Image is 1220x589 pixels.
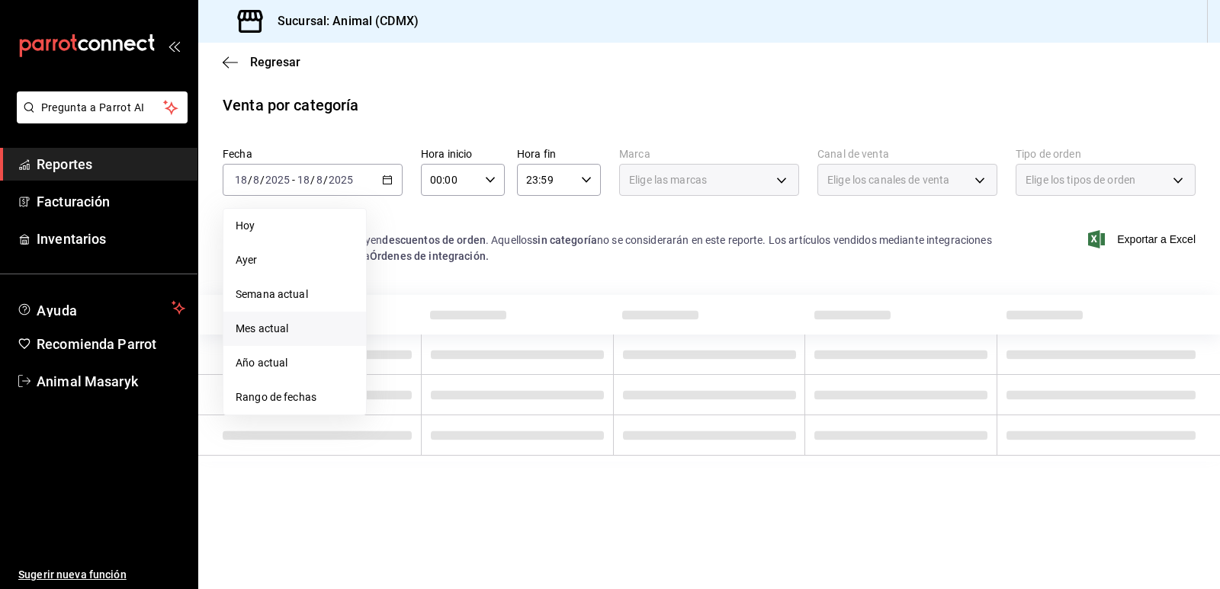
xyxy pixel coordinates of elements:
span: Pregunta a Parrot AI [41,100,164,116]
button: open_drawer_menu [168,40,180,52]
label: Marca [619,149,799,159]
label: Hora inicio [421,149,505,159]
h3: Sucursal: Animal (CDMX) [265,12,419,30]
span: Hoy [236,218,354,234]
button: Pregunta a Parrot AI [17,91,188,123]
span: Animal Masaryk [37,371,185,392]
input: -- [252,174,260,186]
span: Mes actual [236,321,354,337]
span: Recomienda Parrot [37,334,185,354]
div: Los artículos listados no incluyen . Aquellos no se considerarán en este reporte. Los artículos v... [223,232,997,264]
span: Año actual [236,355,354,371]
button: Exportar a Excel [1091,230,1196,248]
strong: sin categoría [532,234,597,246]
span: / [248,174,252,186]
input: -- [316,174,323,186]
label: Fecha [223,149,403,159]
input: -- [234,174,248,186]
span: Ayuda [37,299,165,317]
button: Regresar [223,55,300,69]
label: Tipo de orden [1016,149,1196,159]
span: / [310,174,315,186]
p: Nota [223,214,997,232]
span: Elige los tipos de orden [1026,172,1135,187]
label: Canal de venta [817,149,997,159]
span: Inventarios [37,229,185,249]
span: - [292,174,295,186]
span: Ayer [236,252,354,268]
div: Venta por categoría [223,94,359,117]
span: Elige las marcas [629,172,707,187]
input: -- [297,174,310,186]
strong: Órdenes de integración. [370,250,489,262]
span: / [260,174,265,186]
span: Elige los canales de venta [827,172,949,187]
span: / [323,174,328,186]
span: Regresar [250,55,300,69]
input: ---- [265,174,291,186]
span: Rango de fechas [236,389,354,405]
input: ---- [328,174,354,186]
a: Pregunta a Parrot AI [11,110,188,126]
span: Reportes [37,154,185,174]
span: Sugerir nueva función [18,567,185,583]
label: Hora fin [517,149,601,159]
span: Facturación [37,191,185,212]
span: Semana actual [236,286,354,303]
strong: descuentos de orden [382,234,486,246]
